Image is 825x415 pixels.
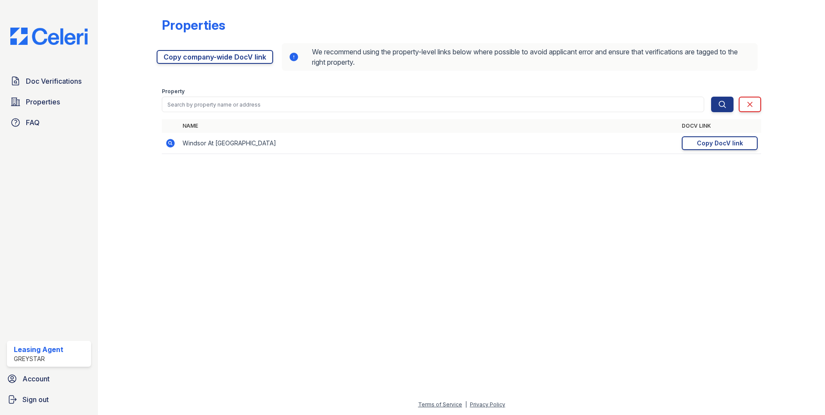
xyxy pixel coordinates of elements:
[26,117,40,128] span: FAQ
[157,50,273,64] a: Copy company-wide DocV link
[179,133,678,154] td: Windsor At [GEOGRAPHIC_DATA]
[282,43,758,71] div: We recommend using the property-level links below where possible to avoid applicant error and ens...
[162,17,225,33] div: Properties
[465,401,467,408] div: |
[22,374,50,384] span: Account
[7,72,91,90] a: Doc Verifications
[162,97,704,112] input: Search by property name or address
[3,391,94,408] a: Sign out
[179,119,678,133] th: Name
[678,119,761,133] th: DocV Link
[162,88,185,95] label: Property
[26,97,60,107] span: Properties
[3,28,94,45] img: CE_Logo_Blue-a8612792a0a2168367f1c8372b55b34899dd931a85d93a1a3d3e32e68fde9ad4.png
[682,136,758,150] a: Copy DocV link
[697,139,743,148] div: Copy DocV link
[7,114,91,131] a: FAQ
[22,394,49,405] span: Sign out
[3,370,94,387] a: Account
[418,401,462,408] a: Terms of Service
[7,93,91,110] a: Properties
[26,76,82,86] span: Doc Verifications
[14,355,63,363] div: Greystar
[14,344,63,355] div: Leasing Agent
[470,401,505,408] a: Privacy Policy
